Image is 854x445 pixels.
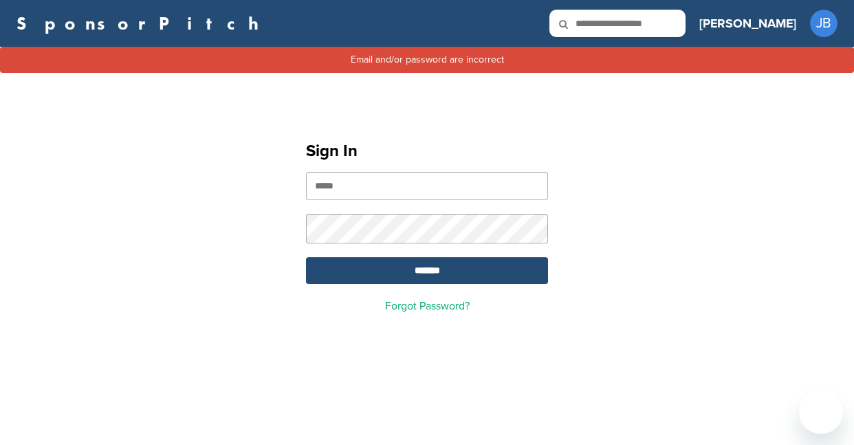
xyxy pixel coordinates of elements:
[799,390,843,434] iframe: Button to launch messaging window
[699,8,796,39] a: [PERSON_NAME]
[306,139,548,164] h1: Sign In
[810,10,837,37] span: JB
[699,14,796,33] h3: [PERSON_NAME]
[17,14,267,32] a: SponsorPitch
[385,299,470,313] a: Forgot Password?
